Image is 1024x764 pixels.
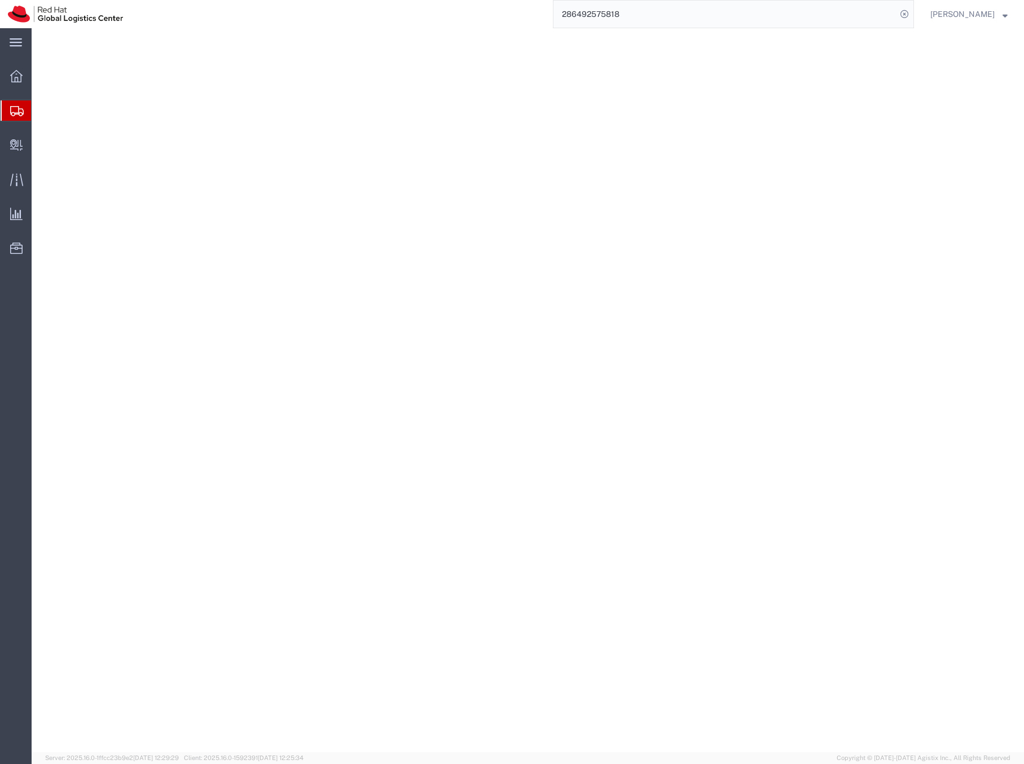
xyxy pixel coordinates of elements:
img: logo [8,6,123,23]
span: Copyright © [DATE]-[DATE] Agistix Inc., All Rights Reserved [837,753,1010,763]
span: Sona Mala [930,8,995,20]
span: [DATE] 12:25:34 [258,754,304,761]
input: Search for shipment number, reference number [553,1,896,28]
span: Server: 2025.16.0-1ffcc23b9e2 [45,754,179,761]
iframe: FS Legacy Container [32,28,1024,752]
button: [PERSON_NAME] [930,7,1008,21]
span: [DATE] 12:29:29 [133,754,179,761]
span: Client: 2025.16.0-1592391 [184,754,304,761]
